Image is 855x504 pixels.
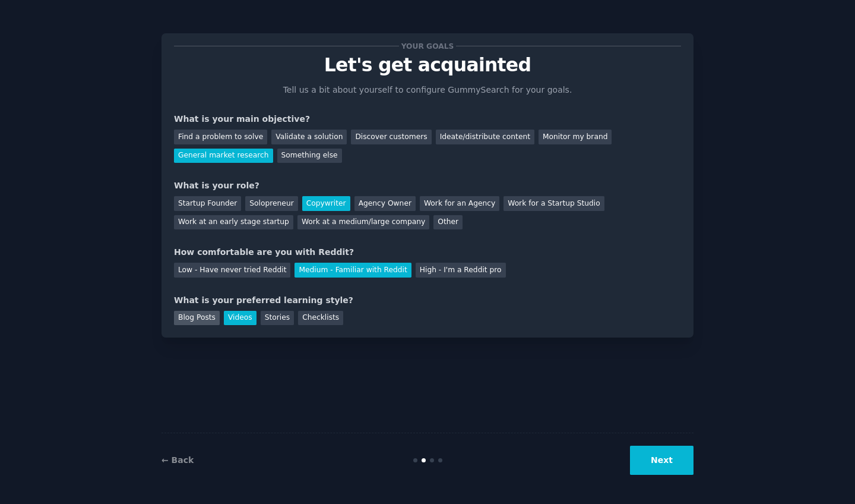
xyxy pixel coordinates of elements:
div: Work for an Agency [420,196,499,211]
div: Blog Posts [174,311,220,326]
div: Work for a Startup Studio [503,196,604,211]
div: Validate a solution [271,130,347,144]
div: Monitor my brand [539,130,612,144]
div: Stories [261,311,294,326]
div: Discover customers [351,130,431,144]
div: What is your main objective? [174,113,681,125]
div: Videos [224,311,256,326]
div: Work at a medium/large company [297,215,429,230]
div: Find a problem to solve [174,130,267,144]
div: Solopreneur [245,196,297,211]
div: Startup Founder [174,196,241,211]
div: Other [433,215,463,230]
div: Ideate/distribute content [436,130,534,144]
div: High - I'm a Reddit pro [416,263,506,278]
div: Checklists [298,311,343,326]
div: Something else [277,149,342,163]
span: Your goals [399,40,456,52]
div: What is your preferred learning style? [174,294,681,307]
div: What is your role? [174,179,681,192]
a: ← Back [161,455,194,465]
div: How comfortable are you with Reddit? [174,246,681,259]
div: Low - Have never tried Reddit [174,263,290,278]
div: Copywriter [302,196,350,211]
div: Work at an early stage startup [174,215,293,230]
div: Medium - Familiar with Reddit [294,263,411,278]
div: Agency Owner [354,196,416,211]
p: Tell us a bit about yourself to configure GummySearch for your goals. [278,84,577,96]
button: Next [630,446,693,475]
div: General market research [174,149,273,163]
p: Let's get acquainted [174,55,681,75]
